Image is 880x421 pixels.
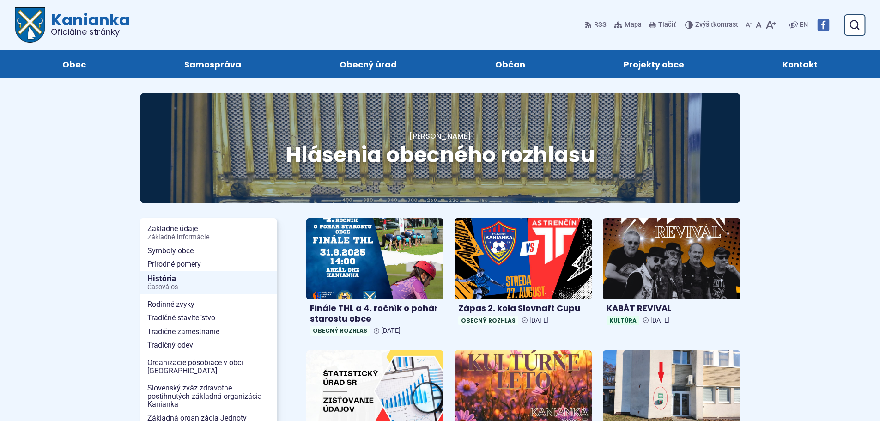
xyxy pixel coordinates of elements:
[140,356,277,378] a: Organizácie pôsobiace v obci [GEOGRAPHIC_DATA]
[15,7,45,43] img: Prejsť na domovskú stránku
[584,50,724,78] a: Projekty obce
[624,50,684,78] span: Projekty obce
[15,7,130,43] a: Logo Kanianka, prejsť na domovskú stránku.
[695,21,738,29] span: kontrast
[310,303,440,324] h4: Finále THL a 4. ročník o pohár starostu obce
[625,19,642,31] span: Mapa
[140,222,277,244] a: Základné údajeZákladné informácie
[147,311,269,325] span: Tradičné staviteľstvo
[658,21,676,29] span: Tlačiť
[798,19,810,31] a: EN
[147,284,269,291] span: Časová os
[147,222,269,244] span: Základné údaje
[140,311,277,325] a: Tradičné staviteľstvo
[647,15,678,35] button: Tlačiť
[743,50,858,78] a: Kontakt
[147,325,269,339] span: Tradičné zamestnanie
[607,316,639,325] span: Kultúra
[140,271,277,294] a: HistóriaČasová os
[744,15,754,35] button: Zmenšiť veľkosť písma
[685,15,740,35] button: Zvýšiťkontrast
[147,234,269,241] span: Základné informácie
[140,244,277,258] a: Symboly obce
[147,338,269,352] span: Tradičný odev
[381,327,401,335] span: [DATE]
[147,356,269,378] span: Organizácie pôsobiace v obci [GEOGRAPHIC_DATA]
[285,140,595,170] span: Hlásenia obecného rozhlasu
[51,28,130,36] span: Oficiálne stránky
[650,317,670,324] span: [DATE]
[783,50,818,78] span: Kontakt
[140,338,277,352] a: Tradičný odev
[612,15,643,35] a: Mapa
[310,326,370,336] span: Obecný rozhlas
[140,325,277,339] a: Tradičné zamestnanie
[340,50,397,78] span: Obecný úrad
[45,12,130,36] span: Kanianka
[147,298,269,311] span: Rodinné zvyky
[458,303,588,314] h4: Zápas 2. kola Slovnaft Cupu
[455,50,565,78] a: Občan
[764,15,778,35] button: Zväčšiť veľkosť písma
[607,303,736,314] h4: KABÁT REVIVAL
[585,15,608,35] a: RSS
[495,50,525,78] span: Občan
[594,19,607,31] span: RSS
[140,298,277,311] a: Rodinné zvyky
[140,257,277,271] a: Prírodné pomery
[754,15,764,35] button: Nastaviť pôvodnú veľkosť písma
[458,316,518,325] span: Obecný rozhlas
[529,317,549,324] span: [DATE]
[144,50,281,78] a: Samospráva
[603,218,740,329] a: KABÁT REVIVAL Kultúra [DATE]
[22,50,126,78] a: Obec
[147,257,269,271] span: Prírodné pomery
[147,271,269,294] span: História
[455,218,592,329] a: Zápas 2. kola Slovnaft Cupu Obecný rozhlas [DATE]
[299,50,437,78] a: Obecný úrad
[306,218,443,339] a: Finále THL a 4. ročník o pohár starostu obce Obecný rozhlas [DATE]
[147,381,269,411] span: Slovenský zväz zdravotne postihnutých základná organizácia Kanianka
[409,131,471,141] a: [PERSON_NAME]
[800,19,808,31] span: EN
[140,381,277,411] a: Slovenský zväz zdravotne postihnutých základná organizácia Kanianka
[62,50,86,78] span: Obec
[147,244,269,258] span: Symboly obce
[817,19,829,31] img: Prejsť na Facebook stránku
[184,50,241,78] span: Samospráva
[695,21,713,29] span: Zvýšiť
